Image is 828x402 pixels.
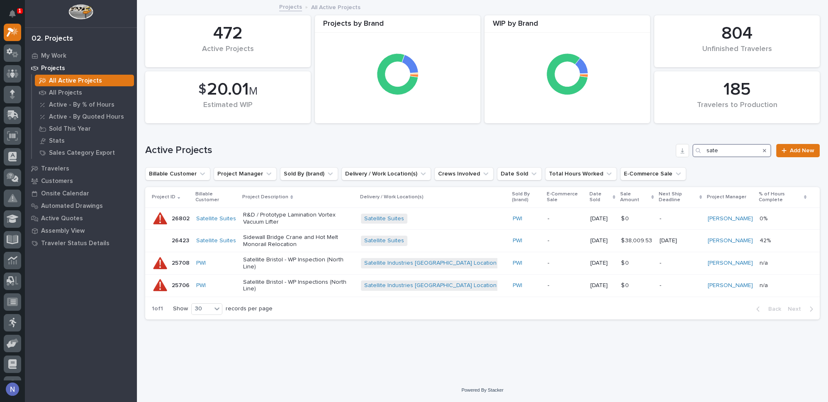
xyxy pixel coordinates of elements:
tr: 2570625706 PWI Satellite Bristol - WP Inspections (North Line)Satellite Industries [GEOGRAPHIC_DA... [145,274,820,297]
a: Sales Category Export [32,147,137,158]
button: Back [750,305,784,313]
a: PWI [513,215,522,222]
tr: 2680226802 Satellite Suites R&D / Prototype Lamination Vortex Vacuum LifterSatellite Suites PWI -... [145,207,820,230]
a: Projects [25,62,137,74]
p: - [548,260,584,267]
p: Customers [41,178,73,185]
span: $ [198,82,206,97]
a: Active - By % of Hours [32,99,137,110]
a: [PERSON_NAME] [708,260,753,267]
p: Show [173,305,188,312]
p: 25706 [172,280,191,289]
p: All Projects [49,89,82,97]
p: [DATE] [660,237,701,244]
p: All Active Projects [311,2,360,11]
p: Active - By % of Hours [49,101,114,109]
a: Sold This Year [32,123,137,134]
p: Active Quotes [41,215,83,222]
p: Stats [49,137,65,145]
p: Onsite Calendar [41,190,89,197]
span: Next [788,305,806,313]
p: Sidewall Bridge Crane and Hot Melt Monorail Relocation [243,234,354,248]
span: Back [763,305,781,313]
tr: 2570825708 PWI Satellite Bristol - WP Inspection (North Line)Satellite Industries [GEOGRAPHIC_DAT... [145,252,820,275]
p: - [548,215,584,222]
p: Sales Category Export [49,149,115,157]
p: 26802 [172,214,191,222]
div: 02. Projects [32,34,73,44]
p: 1 of 1 [145,299,170,319]
button: Date Sold [497,167,542,180]
p: $ 0 [621,214,631,222]
p: % of Hours Complete [759,190,802,205]
a: Onsite Calendar [25,187,137,200]
a: Satellite Suites [196,215,236,222]
button: E-Commerce Sale [620,167,686,180]
button: Project Manager [214,167,277,180]
a: Satellite Suites [364,237,404,244]
div: Estimated WIP [159,101,297,118]
a: All Active Projects [32,75,137,86]
a: Projects [279,2,302,11]
p: Next Ship Deadline [659,190,697,205]
button: Crews Involved [434,167,494,180]
span: 20.01 [207,81,249,98]
p: All Active Projects [49,77,102,85]
a: [PERSON_NAME] [708,237,753,244]
button: Total Hours Worked [545,167,617,180]
p: [DATE] [590,215,614,222]
p: n/a [760,258,770,267]
a: Add New [776,144,820,157]
p: 1 [18,8,21,14]
a: PWI [513,237,522,244]
a: Assembly View [25,224,137,237]
p: Travelers [41,165,69,173]
p: - [548,282,584,289]
h1: Active Projects [145,144,672,156]
input: Search [692,144,771,157]
p: - [660,215,701,222]
a: Powered By Stacker [461,387,503,392]
a: PWI [513,260,522,267]
p: 26423 [172,236,191,244]
p: Projects [41,65,65,72]
p: records per page [226,305,273,312]
a: [PERSON_NAME] [708,282,753,289]
p: My Work [41,52,66,60]
p: E-Commerce Sale [547,190,585,205]
div: WIP by Brand [485,19,650,33]
p: n/a [760,280,770,289]
div: Projects by Brand [315,19,480,33]
p: $ 0 [621,280,631,289]
a: Travelers [25,162,137,175]
a: All Projects [32,87,137,98]
div: Unfinished Travelers [668,45,806,62]
div: 185 [668,79,806,100]
p: 0% [760,214,769,222]
a: PWI [196,282,206,289]
a: Satellite Suites [196,237,236,244]
span: M [249,86,258,97]
p: Project ID [152,192,175,202]
button: Delivery / Work Location(s) [341,167,431,180]
p: Sold By (brand) [512,190,542,205]
a: Stats [32,135,137,146]
span: Add New [790,148,814,153]
p: Project Manager [707,192,746,202]
p: Active - By Quoted Hours [49,113,124,121]
p: Delivery / Work Location(s) [360,192,424,202]
a: PWI [513,282,522,289]
tr: 2642326423 Satellite Suites Sidewall Bridge Crane and Hot Melt Monorail RelocationSatellite Suite... [145,230,820,252]
a: Automated Drawings [25,200,137,212]
a: Satellite Industries [GEOGRAPHIC_DATA] Location [364,282,497,289]
div: 472 [159,23,297,44]
button: Next [784,305,820,313]
p: [DATE] [590,237,614,244]
a: Active Quotes [25,212,137,224]
p: Date Sold [589,190,611,205]
a: My Work [25,49,137,62]
a: Satellite Suites [364,215,404,222]
p: Billable Customer [195,190,237,205]
div: Active Projects [159,45,297,62]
